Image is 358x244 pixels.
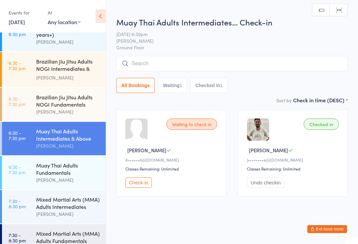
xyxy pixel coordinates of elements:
time: 6:30 - 7:30 pm [9,164,26,175]
time: 7:30 - 8:30 pm [9,198,26,209]
div: Brazilian Jiu Jitsu Adults NOGI Fundamentals [36,93,100,108]
button: All Bookings [116,78,155,93]
a: 6:30 -7:30 pmMuay Thai Adults Intermediates & Above[PERSON_NAME] [2,122,106,155]
time: 6:30 - 7:30 pm [9,96,26,107]
div: Events for [9,7,41,18]
time: 5:30 - 6:30 pm [9,26,26,37]
button: Undo checkin [247,177,284,188]
span: [PERSON_NAME] [249,147,288,154]
div: 1 [180,83,182,88]
a: 6:30 -7:30 pmMuay Thai Adults Fundamentals[PERSON_NAME] [2,156,106,189]
img: image1753349571.png [247,119,269,141]
span: [DATE] 6:30pm [116,31,337,37]
time: 6:30 - 7:30 pm [9,130,26,141]
div: Checked in [304,119,339,130]
a: 5:30 -6:30 pmMuay Thai Teens (10 years+)[PERSON_NAME] [2,18,106,51]
div: [PERSON_NAME] [36,142,100,150]
button: Exit kiosk mode [307,225,347,233]
div: J••••••••e@[DOMAIN_NAME] [247,157,341,163]
div: Check in time (DESC) [293,96,348,104]
h2: Muay Thai Adults Intermediates… Check-in [116,17,348,27]
div: Waiting to check in [166,119,217,130]
div: Classes Remaining: Unlimited [125,166,219,171]
div: [PERSON_NAME] [36,210,100,218]
div: [PERSON_NAME] [36,108,100,116]
time: 7:30 - 8:30 pm [9,232,26,243]
div: Muay Thai Adults Intermediates & Above [36,127,100,142]
div: Any location [48,18,81,25]
div: [PERSON_NAME] [36,38,100,46]
span: [PERSON_NAME] [116,37,337,44]
label: Sort by [276,97,292,104]
span: Ground Floor [116,44,348,51]
a: [DATE] [9,18,25,25]
a: 6:30 -7:30 pmBrazilian Jiu Jitsu Adults NOGI Intermediates & Ab...[PERSON_NAME] [2,52,106,87]
div: [PERSON_NAME] [36,176,100,184]
div: Muay Thai Adults Fundamentals [36,162,100,176]
a: 7:30 -8:30 pmMixed Martial Arts (MMA) Adults Intermediates[PERSON_NAME] [2,190,106,223]
button: Check in [125,177,152,188]
div: Classes Remaining: Unlimited [247,166,341,171]
div: A••••••6@[DOMAIN_NAME] [125,157,219,163]
div: 1 [220,83,223,88]
div: Mixed Martial Arts (MMA) Adults Intermediates [36,196,100,210]
div: Brazilian Jiu Jitsu Adults NOGI Intermediates & Ab... [36,58,100,74]
button: Checked in1 [190,78,228,93]
div: At [48,7,81,18]
div: [PERSON_NAME] [36,74,100,81]
time: 6:30 - 7:30 pm [9,60,26,71]
input: Search [116,56,348,71]
button: Waiting1 [158,78,187,93]
a: 6:30 -7:30 pmBrazilian Jiu Jitsu Adults NOGI Fundamentals[PERSON_NAME] [2,88,106,121]
span: [PERSON_NAME] [127,147,166,154]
